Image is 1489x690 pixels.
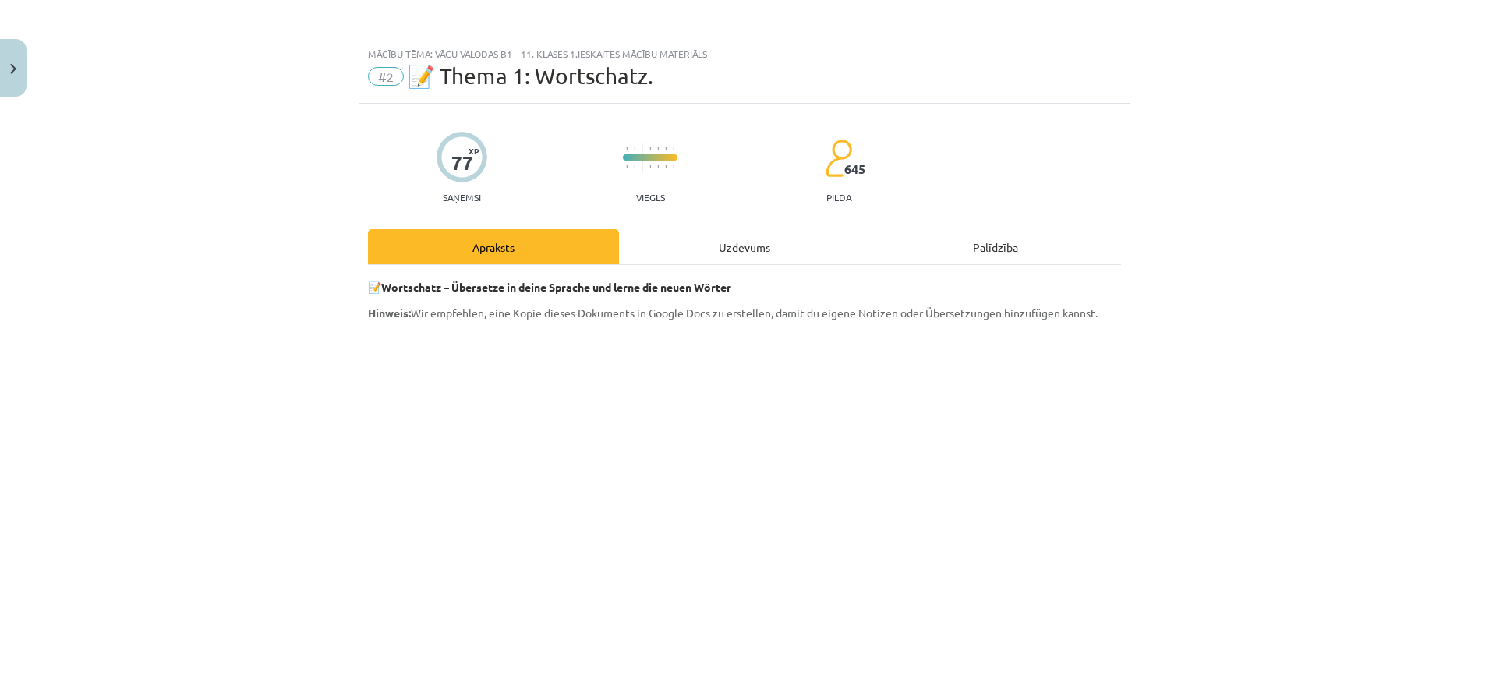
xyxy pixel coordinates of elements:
div: Mācību tēma: Vācu valodas b1 - 11. klases 1.ieskaites mācību materiāls [368,48,1121,59]
span: 📝 Thema 1: Wortschatz. [408,63,653,89]
img: icon-short-line-57e1e144782c952c97e751825c79c345078a6d821885a25fce030b3d8c18986b.svg [634,165,635,168]
span: XP [469,147,479,155]
img: icon-short-line-57e1e144782c952c97e751825c79c345078a6d821885a25fce030b3d8c18986b.svg [649,147,651,150]
strong: Hinweis: [368,306,411,320]
img: icon-long-line-d9ea69661e0d244f92f715978eff75569469978d946b2353a9bb055b3ed8787d.svg [642,143,643,173]
div: Apraksts [368,229,619,264]
strong: Wortschatz – Übersetze in deine Sprache und lerne die neuen Wörter [381,280,731,294]
img: icon-short-line-57e1e144782c952c97e751825c79c345078a6d821885a25fce030b3d8c18986b.svg [665,165,667,168]
img: icon-short-line-57e1e144782c952c97e751825c79c345078a6d821885a25fce030b3d8c18986b.svg [626,165,628,168]
img: students-c634bb4e5e11cddfef0936a35e636f08e4e9abd3cc4e673bd6f9a4125e45ecb1.svg [825,139,852,178]
div: Palīdzība [870,229,1121,264]
img: icon-close-lesson-0947bae3869378f0d4975bcd49f059093ad1ed9edebbc8119c70593378902aed.svg [10,64,16,74]
p: Viegls [636,192,665,203]
img: icon-short-line-57e1e144782c952c97e751825c79c345078a6d821885a25fce030b3d8c18986b.svg [634,147,635,150]
p: pilda [826,192,851,203]
img: icon-short-line-57e1e144782c952c97e751825c79c345078a6d821885a25fce030b3d8c18986b.svg [673,165,674,168]
img: icon-short-line-57e1e144782c952c97e751825c79c345078a6d821885a25fce030b3d8c18986b.svg [649,165,651,168]
img: icon-short-line-57e1e144782c952c97e751825c79c345078a6d821885a25fce030b3d8c18986b.svg [657,147,659,150]
span: #2 [368,67,404,86]
div: 77 [451,152,473,174]
div: Uzdevums [619,229,870,264]
span: 645 [844,162,865,176]
span: Wir empfehlen, eine Kopie dieses Dokuments in Google Docs zu erstellen, damit du eigene Notizen o... [368,306,1098,320]
img: icon-short-line-57e1e144782c952c97e751825c79c345078a6d821885a25fce030b3d8c18986b.svg [657,165,659,168]
img: icon-short-line-57e1e144782c952c97e751825c79c345078a6d821885a25fce030b3d8c18986b.svg [626,147,628,150]
p: 📝 [368,279,1121,295]
img: icon-short-line-57e1e144782c952c97e751825c79c345078a6d821885a25fce030b3d8c18986b.svg [665,147,667,150]
p: Saņemsi [437,192,487,203]
img: icon-short-line-57e1e144782c952c97e751825c79c345078a6d821885a25fce030b3d8c18986b.svg [673,147,674,150]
